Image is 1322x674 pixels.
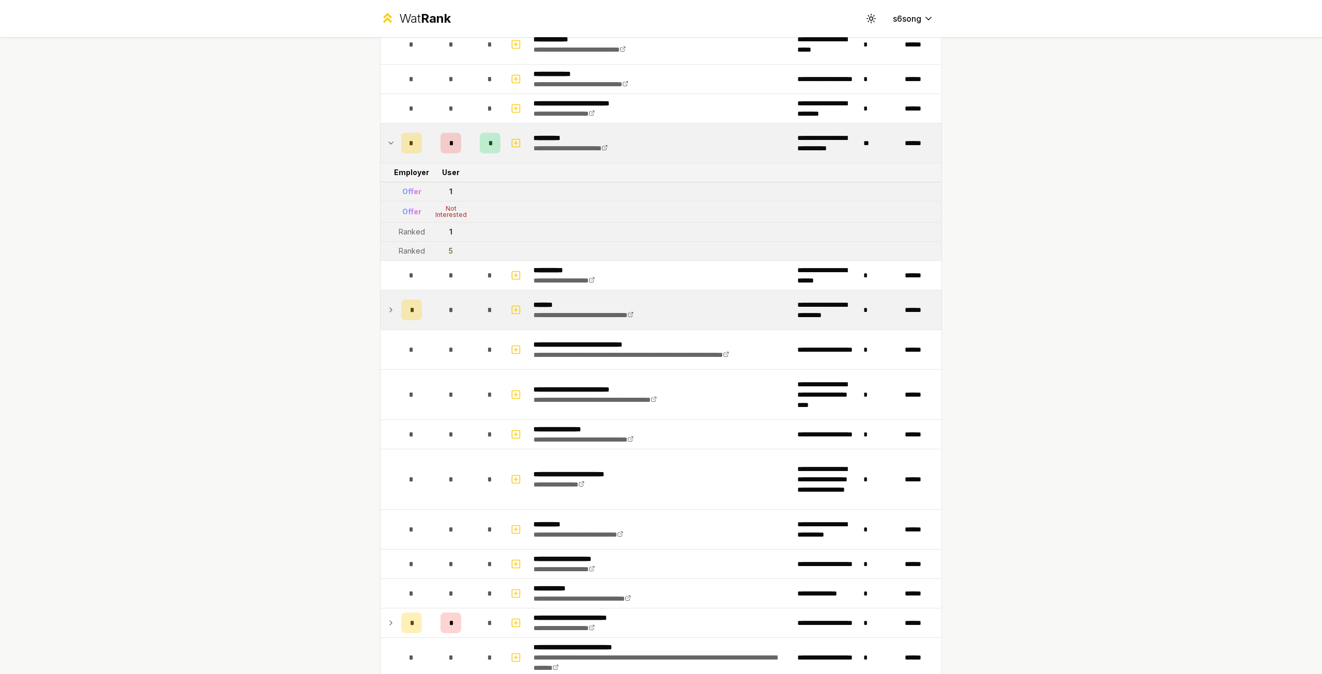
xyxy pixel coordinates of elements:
div: Offer [402,186,421,197]
div: Ranked [399,227,425,237]
button: s6song [885,9,942,28]
span: Rank [421,11,451,26]
div: 5 [449,246,453,256]
td: User [426,163,476,182]
div: Offer [402,207,421,217]
td: Employer [397,163,426,182]
div: Not Interested [430,206,471,218]
div: Wat [399,10,451,27]
span: s6song [893,12,921,25]
div: 1 [449,186,452,197]
div: 1 [449,227,452,237]
div: Ranked [399,246,425,256]
a: WatRank [380,10,451,27]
